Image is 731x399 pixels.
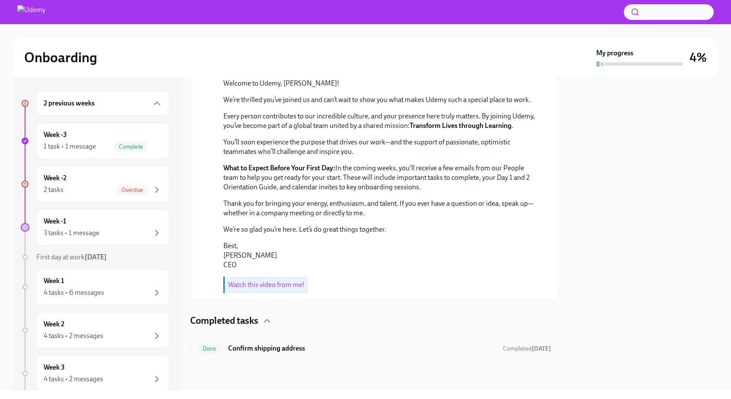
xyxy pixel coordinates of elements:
p: You’ll soon experience the purpose that drives our work—and the support of passionate, optimistic... [223,137,537,156]
h6: Week 1 [44,276,64,286]
a: Week -31 task • 1 messageComplete [21,123,169,159]
h6: Confirm shipping address [228,344,496,353]
span: Completed [503,345,551,352]
strong: My progress [596,48,633,58]
h3: 4% [690,50,707,65]
p: Thank you for bringing your energy, enthusiasm, and talent. If you ever have a question or idea, ... [223,199,537,218]
div: 2 tasks [44,185,64,195]
a: Watch this video from me! [228,281,305,289]
h6: Week 2 [44,319,64,329]
strong: Transform Lives through Learning [410,121,512,130]
a: Week 34 tasks • 2 messages [21,355,169,392]
a: First day at work[DATE] [21,252,169,262]
div: 3 tasks • 1 message [44,228,99,238]
a: Week 24 tasks • 2 messages [21,312,169,348]
span: First day at work [36,253,107,261]
h6: 2 previous weeks [44,99,95,108]
div: 4 tasks • 2 messages [44,374,103,384]
a: Week 14 tasks • 6 messages [21,269,169,305]
a: Week -22 tasksOverdue [21,166,169,202]
strong: [DATE] [85,253,107,261]
p: We’re thrilled you’ve joined us and can’t wait to show you what makes Udemy such a special place ... [223,95,537,105]
span: September 17th, 2025 16:24 [503,345,551,353]
div: 4 tasks • 6 messages [44,288,104,297]
h6: Week -1 [44,217,66,226]
h6: Week -3 [44,130,67,140]
div: 1 task • 1 message [44,142,96,151]
p: We’re so glad you’re here. Let’s do great things together. [223,225,537,234]
p: Welcome to Udemy, [PERSON_NAME]! [223,79,537,88]
strong: [DATE] [532,345,551,352]
p: Best, [PERSON_NAME] CEO [223,241,537,270]
a: Week -13 tasks • 1 message [21,209,169,246]
h2: Onboarding [24,49,97,66]
p: In the coming weeks, you'll receive a few emails from our People team to help you get ready for y... [223,163,537,192]
h6: Week -2 [44,173,67,183]
div: Completed tasks [190,314,558,327]
p: Every person contributes to our incredible culture, and your presence here truly matters. By join... [223,112,537,131]
strong: What to Expect Before Your First Day: [223,164,335,172]
span: Complete [114,144,148,150]
span: Done [197,345,221,352]
a: DoneConfirm shipping addressCompleted[DATE] [197,342,551,355]
div: 4 tasks • 2 messages [44,331,103,341]
h4: Completed tasks [190,314,258,327]
span: Overdue [116,187,148,193]
h6: Week 3 [44,363,65,372]
img: Udemy [17,5,45,19]
div: 2 previous weeks [36,91,169,116]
